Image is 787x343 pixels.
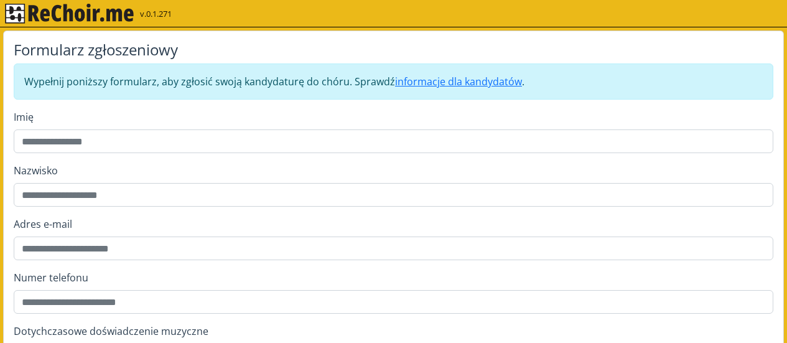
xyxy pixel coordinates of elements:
[14,41,773,59] h4: Formularz zgłoszeniowy
[14,110,773,125] label: Imię
[14,217,773,232] label: Adres e-mail
[395,75,522,88] a: informacje dla kandydatów
[140,8,172,21] span: v.0.1.271
[14,270,773,285] label: Numer telefonu
[14,324,773,339] label: Dotychczasowe doświadczenie muzyczne
[14,63,773,100] div: Wypełnij poniższy formularz, aby zgłosić swoją kandydaturę do chóru. Sprawdź .
[5,4,134,24] img: rekłajer mi
[14,163,773,178] label: Nazwisko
